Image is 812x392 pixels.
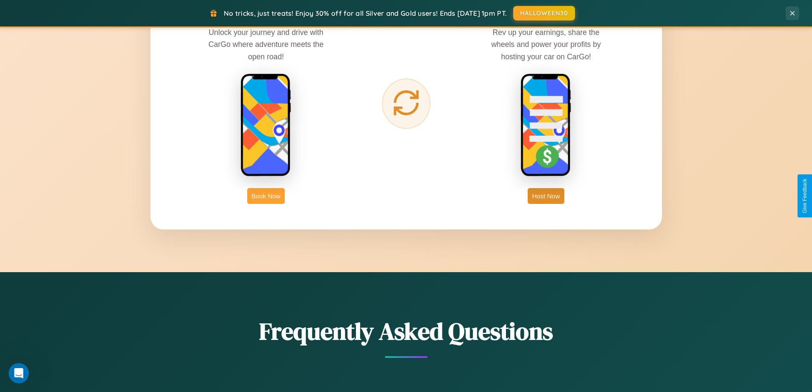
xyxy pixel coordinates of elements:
img: host phone [520,73,572,177]
h2: Frequently Asked Questions [150,315,662,348]
p: Unlock your journey and drive with CarGo where adventure meets the open road! [202,26,330,62]
button: HALLOWEEN30 [513,6,575,20]
p: Rev up your earnings, share the wheels and power your profits by hosting your car on CarGo! [482,26,610,62]
div: Give Feedback [802,179,808,213]
img: rent phone [240,73,292,177]
button: Host Now [528,188,564,204]
span: No tricks, just treats! Enjoy 30% off for all Silver and Gold users! Ends [DATE] 1pm PT. [224,9,507,17]
iframe: Intercom live chat [9,363,29,383]
button: Book Now [247,188,285,204]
